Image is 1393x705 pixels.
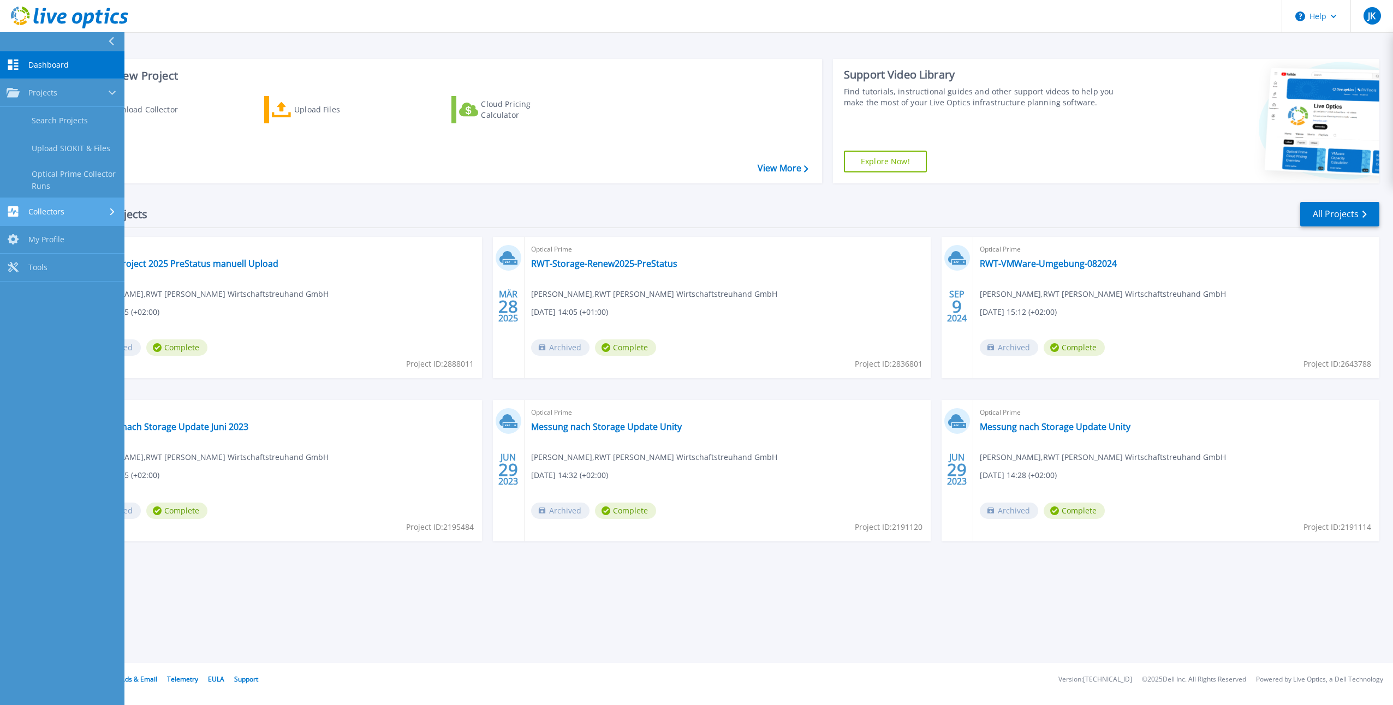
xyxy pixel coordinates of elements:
[595,503,656,519] span: Complete
[531,339,590,356] span: Archived
[980,288,1226,300] span: [PERSON_NAME] , RWT [PERSON_NAME] Wirtschaftstreuhand GmbH
[1256,676,1383,683] li: Powered by Live Optics, a Dell Technology
[980,469,1057,481] span: [DATE] 14:28 (+02:00)
[1044,339,1105,356] span: Complete
[28,207,64,217] span: Collectors
[1303,521,1371,533] span: Project ID: 2191114
[1300,202,1379,226] a: All Projects
[980,339,1038,356] span: Archived
[980,306,1057,318] span: [DATE] 15:12 (+02:00)
[82,451,329,463] span: [PERSON_NAME] , RWT [PERSON_NAME] Wirtschaftstreuhand GmbH
[82,407,475,419] span: Optical Prime
[82,288,329,300] span: [PERSON_NAME] , RWT [PERSON_NAME] Wirtschaftstreuhand GmbH
[498,286,519,326] div: MÄR 2025
[28,60,69,70] span: Dashboard
[105,99,193,121] div: Download Collector
[947,465,967,474] span: 29
[952,302,962,311] span: 9
[531,407,924,419] span: Optical Prime
[844,151,927,172] a: Explore Now!
[844,86,1126,108] div: Find tutorials, instructional guides and other support videos to help you make the most of your L...
[264,96,386,123] a: Upload Files
[406,358,474,370] span: Project ID: 2888011
[1044,503,1105,519] span: Complete
[498,302,518,311] span: 28
[82,243,475,255] span: Optical Prime
[946,286,967,326] div: SEP 2024
[294,99,382,121] div: Upload Files
[481,99,568,121] div: Cloud Pricing Calculator
[531,503,590,519] span: Archived
[208,674,224,684] a: EULA
[946,450,967,489] div: JUN 2023
[531,288,777,300] span: [PERSON_NAME] , RWT [PERSON_NAME] Wirtschaftstreuhand GmbH
[980,503,1038,519] span: Archived
[78,70,808,82] h3: Start a New Project
[595,339,656,356] span: Complete
[498,465,518,474] span: 29
[234,674,258,684] a: Support
[451,96,573,123] a: Cloud Pricing Calculator
[980,258,1117,269] a: RWT-VMWare-Umgebung-082024
[121,674,157,684] a: Ads & Email
[531,451,777,463] span: [PERSON_NAME] , RWT [PERSON_NAME] Wirtschaftstreuhand GmbH
[1368,11,1376,20] span: JK
[531,258,677,269] a: RWT-Storage-Renew2025-PreStatus
[980,421,1130,432] a: Messung nach Storage Update Unity
[1303,358,1371,370] span: Project ID: 2643788
[758,163,808,174] a: View More
[531,306,608,318] span: [DATE] 14:05 (+01:00)
[531,243,924,255] span: Optical Prime
[844,68,1126,82] div: Support Video Library
[531,469,608,481] span: [DATE] 14:32 (+02:00)
[146,339,207,356] span: Complete
[28,235,64,244] span: My Profile
[1142,676,1246,683] li: © 2025 Dell Inc. All Rights Reserved
[1058,676,1132,683] li: Version: [TECHNICAL_ID]
[531,421,682,432] a: Messung nach Storage Update Unity
[82,258,278,269] a: Storage Project 2025 PreStatus manuell Upload
[980,407,1373,419] span: Optical Prime
[980,243,1373,255] span: Optical Prime
[498,450,519,489] div: JUN 2023
[980,451,1226,463] span: [PERSON_NAME] , RWT [PERSON_NAME] Wirtschaftstreuhand GmbH
[78,96,199,123] a: Download Collector
[855,521,922,533] span: Project ID: 2191120
[406,521,474,533] span: Project ID: 2195484
[146,503,207,519] span: Complete
[28,88,57,98] span: Projects
[82,421,248,432] a: Messung nach Storage Update Juni 2023
[167,674,198,684] a: Telemetry
[28,262,47,272] span: Tools
[855,358,922,370] span: Project ID: 2836801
